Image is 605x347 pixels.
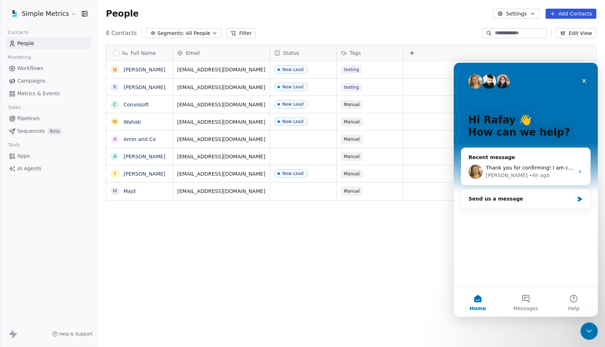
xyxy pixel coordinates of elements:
a: [PERSON_NAME] [124,171,165,177]
div: grid [106,61,173,333]
div: Tags [337,45,403,61]
span: Status [283,49,299,57]
a: Amin and Co [124,136,156,142]
span: Campaigns [17,77,45,85]
span: [EMAIL_ADDRESS][DOMAIN_NAME] [177,66,265,73]
div: New Lead [282,171,304,176]
span: Metrics & Events [17,90,60,97]
div: New Lead [282,67,304,72]
a: Majd [124,188,135,194]
span: [EMAIL_ADDRESS][DOMAIN_NAME] [177,170,265,177]
button: Settings [493,9,539,19]
span: Workflows [17,65,43,72]
a: Convosoft [124,102,149,107]
a: Apps [6,150,91,162]
a: AI Agents [6,163,91,175]
span: Manual [341,118,363,126]
span: Home [16,243,32,248]
button: Edit View [556,28,596,38]
div: Send us a message [15,132,120,140]
div: Email [173,45,270,61]
div: New Lead [282,119,304,124]
div: N [113,66,117,74]
div: W [112,118,117,126]
span: Manual [341,170,363,178]
img: sm-oviond-logo.png [10,9,19,18]
div: R [113,83,117,91]
a: Help & Support [52,331,93,337]
a: [PERSON_NAME] [124,84,165,90]
span: [EMAIL_ADDRESS][DOMAIN_NAME] [177,136,265,143]
a: People [6,38,91,49]
button: Help [96,225,144,254]
span: Marketing [5,52,34,63]
span: Messages [60,243,85,248]
div: Close [124,12,137,25]
div: M [113,187,117,195]
iframe: Intercom live chat [454,63,598,317]
a: Campaigns [6,75,91,87]
div: Send us a message [7,126,137,146]
span: Sequences [17,127,45,135]
iframe: Intercom live chat [581,322,598,340]
div: Full Name [106,45,172,61]
div: • 4h ago [75,109,96,117]
button: Messages [48,225,96,254]
a: Wahab [124,119,141,125]
div: I [114,170,116,177]
span: Segments: [157,30,184,37]
span: Manual [341,187,363,196]
span: Pipelines [17,115,40,122]
span: Manual [341,152,363,161]
span: Full Name [131,49,156,57]
span: People [17,40,34,47]
a: Workflows [6,62,91,74]
div: A [113,135,117,143]
span: [EMAIL_ADDRESS][DOMAIN_NAME] [177,188,265,195]
span: [EMAIL_ADDRESS][DOMAIN_NAME] [177,118,265,126]
span: [EMAIL_ADDRESS][DOMAIN_NAME] [177,84,265,91]
span: Manual [341,100,363,109]
a: SequencesBeta [6,125,91,137]
span: All People [186,30,210,37]
button: Add Contacts [546,9,596,19]
button: Simple Metrics [9,8,77,20]
span: Sales [5,102,24,113]
a: Metrics & Events [6,88,91,100]
div: New Lead [282,84,304,89]
a: Pipelines [6,113,91,124]
span: [EMAIL_ADDRESS][DOMAIN_NAME] [177,153,265,160]
span: Help [114,243,126,248]
span: Contacts [5,27,32,38]
span: testing [341,65,362,74]
span: Help & Support [59,331,93,337]
div: [PERSON_NAME] [32,109,74,117]
a: [PERSON_NAME] [124,67,165,73]
span: Email [186,49,200,57]
div: Status [270,45,336,61]
span: [EMAIL_ADDRESS][DOMAIN_NAME] [177,101,265,108]
span: People [106,8,139,19]
span: Beta [48,128,62,135]
span: Simple Metrics [22,9,69,18]
span: Tags [350,49,361,57]
div: A [113,153,117,160]
span: AI Agents [17,165,41,172]
span: Apps [17,152,30,160]
span: Manual [341,135,363,144]
span: Tools [5,140,23,150]
button: Filter [226,28,256,38]
div: C [113,101,117,108]
div: grid [173,61,597,333]
span: 8 Contacts [106,29,137,38]
span: testing [341,83,362,92]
